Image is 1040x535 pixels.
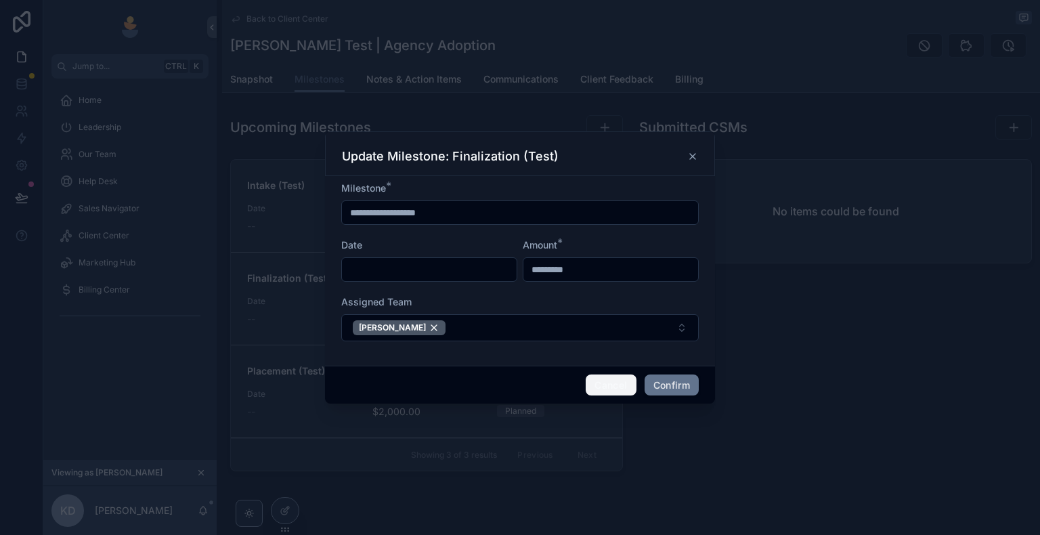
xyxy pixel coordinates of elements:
[341,314,699,341] button: Select Button
[523,239,557,251] span: Amount
[645,374,699,396] button: Confirm
[341,239,362,251] span: Date
[341,296,412,307] span: Assigned Team
[353,320,446,335] button: Unselect 1045
[586,374,636,396] button: Cancel
[341,182,386,194] span: Milestone
[342,148,559,165] h3: Update Milestone: Finalization (Test)
[359,322,426,333] span: [PERSON_NAME]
